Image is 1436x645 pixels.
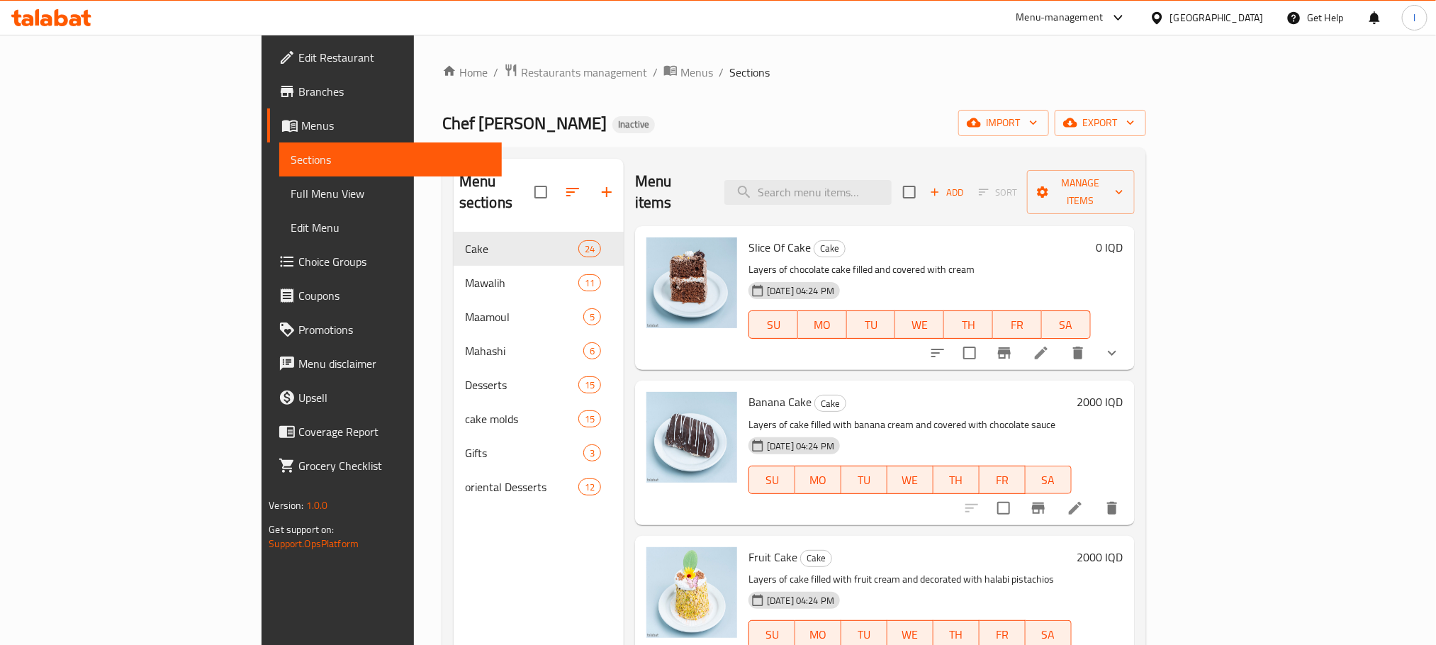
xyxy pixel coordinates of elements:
nav: Menu sections [454,226,624,510]
span: Select section first [970,181,1027,203]
p: Layers of cake filled with banana cream and covered with chocolate sauce [748,416,1072,434]
button: SA [1042,310,1091,339]
span: Slice Of Cake [748,237,811,258]
span: SU [755,315,792,335]
span: SA [1031,470,1066,490]
div: Menu-management [1016,9,1104,26]
div: Cake [814,240,846,257]
span: Select to update [955,338,985,368]
span: Promotions [298,321,490,338]
span: [DATE] 04:24 PM [761,284,840,298]
button: WE [895,310,944,339]
div: Maamoul5 [454,300,624,334]
span: Sections [729,64,770,81]
span: TU [847,470,882,490]
span: 6 [584,344,600,358]
button: MO [798,310,847,339]
button: FR [993,310,1042,339]
span: SA [1048,315,1085,335]
span: TH [939,470,974,490]
div: items [578,410,601,427]
span: Get support on: [269,520,334,539]
span: Edit Menu [291,219,490,236]
button: SA [1026,466,1072,494]
button: import [958,110,1049,136]
h6: 2000 IQD [1077,392,1123,412]
div: Cake [814,395,846,412]
span: Mawalih [465,274,578,291]
span: oriental Desserts [465,478,578,495]
span: 1.0.0 [306,496,328,515]
button: TU [847,310,896,339]
div: items [578,274,601,291]
a: Edit menu item [1033,344,1050,361]
span: TH [950,315,987,335]
span: Cake [814,240,845,257]
span: SA [1031,624,1066,645]
span: Desserts [465,376,578,393]
span: 12 [579,481,600,494]
span: Gifts [465,444,583,461]
div: Mawalih11 [454,266,624,300]
div: items [583,342,601,359]
div: items [583,308,601,325]
span: WE [893,470,928,490]
span: Maamoul [465,308,583,325]
a: Edit Restaurant [267,40,501,74]
span: Select section [894,177,924,207]
button: delete [1095,491,1129,525]
span: SU [755,624,790,645]
div: cake molds15 [454,402,624,436]
a: Full Menu View [279,176,501,211]
span: FR [999,315,1036,335]
div: items [578,376,601,393]
a: Coupons [267,279,501,313]
span: Grocery Checklist [298,457,490,474]
span: Banana Cake [748,391,812,413]
span: WE [901,315,938,335]
span: MO [801,624,836,645]
nav: breadcrumb [442,63,1146,82]
span: Restaurants management [521,64,647,81]
button: WE [887,466,933,494]
h6: 0 IQD [1096,237,1123,257]
span: Version: [269,496,303,515]
button: sort-choices [921,336,955,370]
a: Menu disclaimer [267,347,501,381]
button: MO [795,466,841,494]
span: Sections [291,151,490,168]
a: Promotions [267,313,501,347]
div: items [578,478,601,495]
a: Branches [267,74,501,108]
span: Edit Restaurant [298,49,490,66]
div: Desserts15 [454,368,624,402]
img: Fruit Cake [646,547,737,638]
button: Manage items [1027,170,1135,214]
span: [DATE] 04:24 PM [761,439,840,453]
span: Cake [801,550,831,566]
span: import [970,114,1038,132]
a: Restaurants management [504,63,647,82]
div: items [583,444,601,461]
a: Menus [267,108,501,142]
span: MO [801,470,836,490]
span: Mahashi [465,342,583,359]
span: 3 [584,447,600,460]
span: [DATE] 04:24 PM [761,594,840,607]
a: Edit Menu [279,211,501,245]
a: Choice Groups [267,245,501,279]
span: Branches [298,83,490,100]
span: Choice Groups [298,253,490,270]
span: 11 [579,276,600,290]
span: Full Menu View [291,185,490,202]
p: Layers of cake filled with fruit cream and decorated with halabi pistachios [748,571,1072,588]
span: Fruit Cake [748,546,797,568]
span: 15 [579,378,600,392]
button: SU [748,466,795,494]
a: Menus [663,63,713,82]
